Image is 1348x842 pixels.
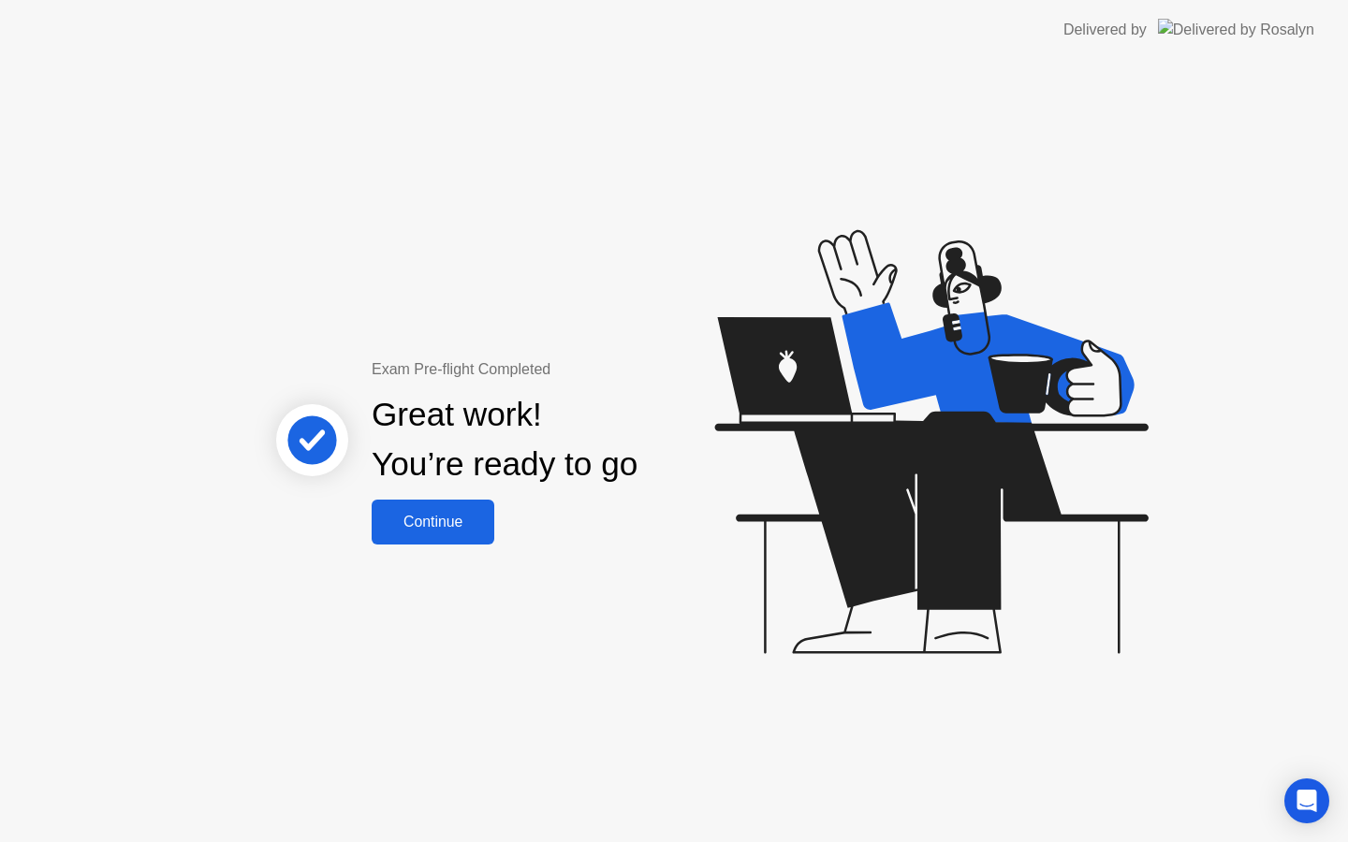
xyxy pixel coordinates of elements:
div: Exam Pre-flight Completed [372,358,758,381]
div: Continue [377,514,489,530]
div: Great work! You’re ready to go [372,390,637,489]
div: Delivered by [1063,19,1147,41]
div: Open Intercom Messenger [1284,778,1329,823]
button: Continue [372,500,494,544]
img: Delivered by Rosalyn [1158,19,1314,40]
